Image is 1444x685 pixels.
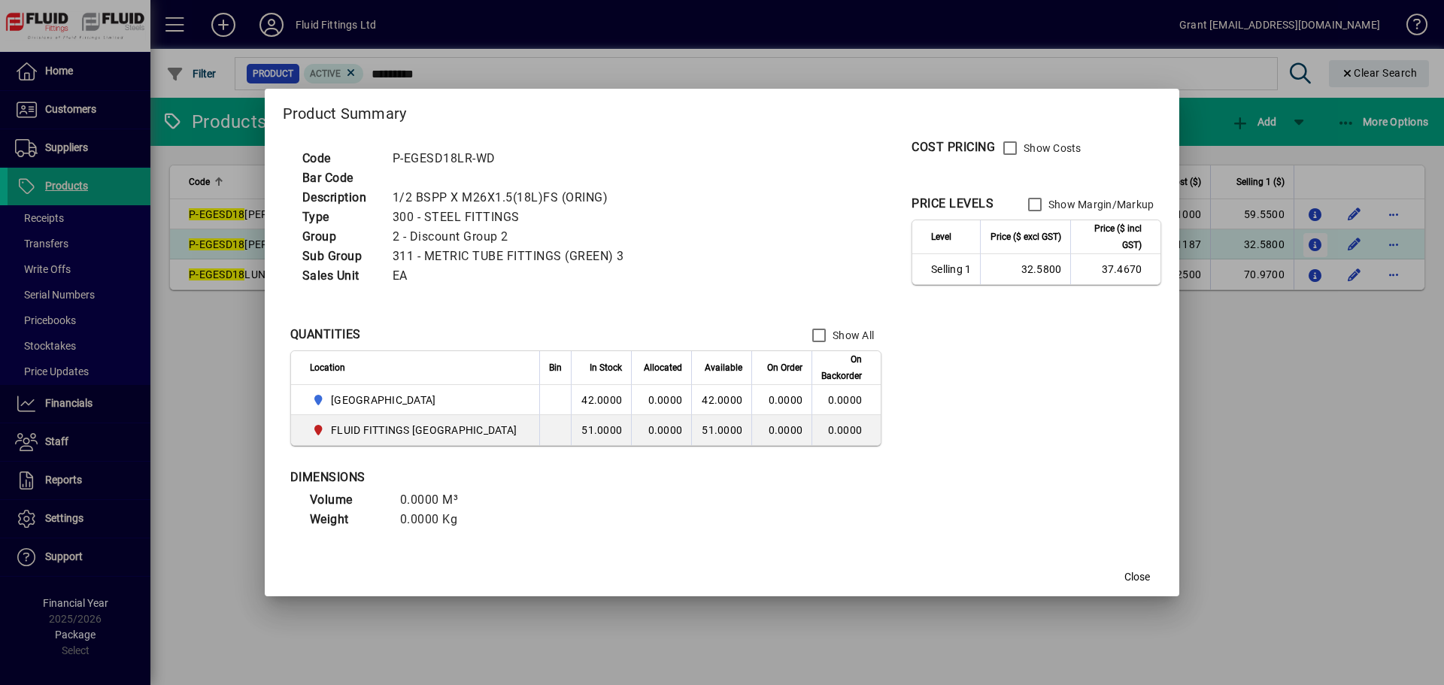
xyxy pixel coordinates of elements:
span: On Backorder [821,351,862,384]
td: 37.4670 [1070,254,1160,284]
td: Description [295,188,385,208]
span: Allocated [644,359,682,376]
span: Level [931,229,951,245]
div: PRICE LEVELS [912,195,994,213]
td: Sales Unit [295,266,385,286]
label: Show Margin/Markup [1045,197,1154,212]
td: Bar Code [295,168,385,188]
td: 0.0000 [811,415,881,445]
span: Location [310,359,345,376]
td: Weight [302,510,393,529]
label: Show All [830,328,874,343]
span: AUCKLAND [310,391,523,409]
span: Selling 1 [931,262,971,277]
td: 0.0000 Kg [393,510,483,529]
td: 0.0000 M³ [393,490,483,510]
span: FLUID FITTINGS [GEOGRAPHIC_DATA] [331,423,517,438]
td: 0.0000 [631,385,691,415]
td: Type [295,208,385,227]
td: 1/2 BSPP X M26X1.5(18L)FS (ORING) [385,188,642,208]
span: On Order [767,359,802,376]
td: 300 - STEEL FITTINGS [385,208,642,227]
td: 2 - Discount Group 2 [385,227,642,247]
td: 0.0000 [631,415,691,445]
span: Close [1124,569,1150,585]
td: 42.0000 [571,385,631,415]
span: Price ($ excl GST) [990,229,1061,245]
td: Group [295,227,385,247]
td: 0.0000 [811,385,881,415]
span: In Stock [590,359,622,376]
td: Volume [302,490,393,510]
div: COST PRICING [912,138,995,156]
td: Sub Group [295,247,385,266]
span: 0.0000 [769,394,803,406]
td: 42.0000 [691,385,751,415]
button: Close [1113,563,1161,590]
label: Show Costs [1021,141,1081,156]
h2: Product Summary [265,89,1180,132]
div: QUANTITIES [290,326,361,344]
span: [GEOGRAPHIC_DATA] [331,393,435,408]
td: 32.5800 [980,254,1070,284]
div: DIMENSIONS [290,468,666,486]
td: Code [295,149,385,168]
td: EA [385,266,642,286]
td: 311 - METRIC TUBE FITTINGS (GREEN) 3 [385,247,642,266]
span: Price ($ incl GST) [1080,220,1142,253]
span: FLUID FITTINGS CHRISTCHURCH [310,421,523,439]
span: Available [705,359,742,376]
td: 51.0000 [691,415,751,445]
td: 51.0000 [571,415,631,445]
td: P-EGESD18LR-WD [385,149,642,168]
span: Bin [549,359,562,376]
span: 0.0000 [769,424,803,436]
